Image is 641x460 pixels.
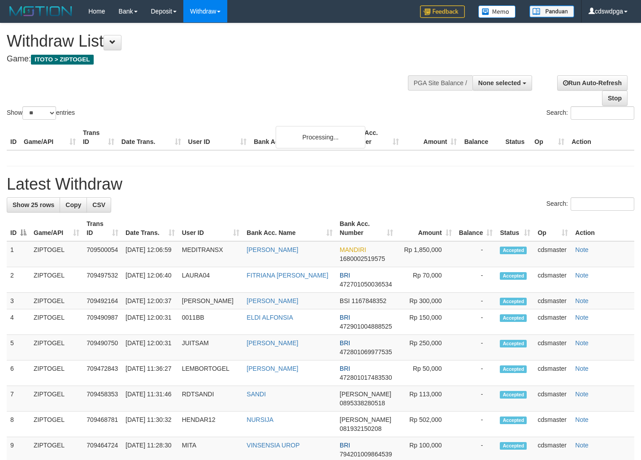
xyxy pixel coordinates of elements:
[247,314,293,321] a: ELDI ALFONSIA
[572,216,634,241] th: Action
[30,293,83,309] td: ZIPTOGEL
[178,241,243,267] td: MEDITRANSX
[30,412,83,437] td: ZIPTOGEL
[397,216,455,241] th: Amount: activate to sort column ascending
[178,412,243,437] td: HENDAR12
[83,216,122,241] th: Trans ID: activate to sort column ascending
[534,386,572,412] td: cdsmaster
[118,125,185,150] th: Date Trans.
[83,412,122,437] td: 709468781
[455,241,497,267] td: -
[7,55,418,64] h4: Game:
[546,197,634,211] label: Search:
[340,374,392,381] span: Copy 472801017483530 to clipboard
[122,293,178,309] td: [DATE] 12:00:37
[500,298,527,305] span: Accepted
[247,365,298,372] a: [PERSON_NAME]
[340,339,350,347] span: BRI
[340,442,350,449] span: BRI
[534,267,572,293] td: cdsmaster
[500,272,527,280] span: Accepted
[30,216,83,241] th: Game/API: activate to sort column ascending
[247,339,298,347] a: [PERSON_NAME]
[534,335,572,360] td: cdsmaster
[178,267,243,293] td: LAURA04
[340,255,385,262] span: Copy 1680002519575 to clipboard
[500,314,527,322] span: Accepted
[83,293,122,309] td: 709492164
[397,309,455,335] td: Rp 150,000
[340,365,350,372] span: BRI
[122,241,178,267] td: [DATE] 12:06:59
[575,297,589,304] a: Note
[7,293,30,309] td: 3
[20,125,79,150] th: Game/API
[178,386,243,412] td: RDTSANDI
[340,399,385,407] span: Copy 0895338280518 to clipboard
[571,197,634,211] input: Search:
[7,125,20,150] th: ID
[500,417,527,424] span: Accepted
[478,79,521,87] span: None selected
[403,125,461,150] th: Amount
[7,4,75,18] img: MOTION_logo.png
[83,360,122,386] td: 709472843
[460,125,502,150] th: Balance
[7,309,30,335] td: 4
[247,297,298,304] a: [PERSON_NAME]
[575,272,589,279] a: Note
[7,32,418,50] h1: Withdraw List
[340,246,366,253] span: MANDIRI
[247,272,328,279] a: FITRIANA [PERSON_NAME]
[455,360,497,386] td: -
[397,360,455,386] td: Rp 50,000
[344,125,403,150] th: Bank Acc. Number
[575,416,589,423] a: Note
[22,106,56,120] select: Showentries
[340,451,392,458] span: Copy 794201009864539 to clipboard
[247,442,299,449] a: VINSENSIA UROP
[397,293,455,309] td: Rp 300,000
[397,241,455,267] td: Rp 1,850,000
[83,386,122,412] td: 709458353
[185,125,251,150] th: User ID
[500,340,527,347] span: Accepted
[340,272,350,279] span: BRI
[30,360,83,386] td: ZIPTOGEL
[500,247,527,254] span: Accepted
[534,241,572,267] td: cdsmaster
[534,412,572,437] td: cdsmaster
[340,281,392,288] span: Copy 472701050036534 to clipboard
[83,241,122,267] td: 709500054
[529,5,574,17] img: panduan.png
[7,386,30,412] td: 7
[7,360,30,386] td: 6
[496,216,534,241] th: Status: activate to sort column ascending
[575,314,589,321] a: Note
[30,267,83,293] td: ZIPTOGEL
[455,335,497,360] td: -
[420,5,465,18] img: Feedback.jpg
[455,309,497,335] td: -
[397,335,455,360] td: Rp 250,000
[531,125,568,150] th: Op
[455,216,497,241] th: Balance: activate to sort column ascending
[571,106,634,120] input: Search:
[397,386,455,412] td: Rp 113,000
[340,391,391,398] span: [PERSON_NAME]
[500,365,527,373] span: Accepted
[276,126,365,148] div: Processing...
[83,309,122,335] td: 709490987
[568,125,634,150] th: Action
[340,416,391,423] span: [PERSON_NAME]
[546,106,634,120] label: Search:
[7,241,30,267] td: 1
[79,125,118,150] th: Trans ID
[178,335,243,360] td: JUITSAM
[455,267,497,293] td: -
[7,267,30,293] td: 2
[575,391,589,398] a: Note
[122,216,178,241] th: Date Trans.: activate to sort column ascending
[455,412,497,437] td: -
[478,5,516,18] img: Button%20Memo.svg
